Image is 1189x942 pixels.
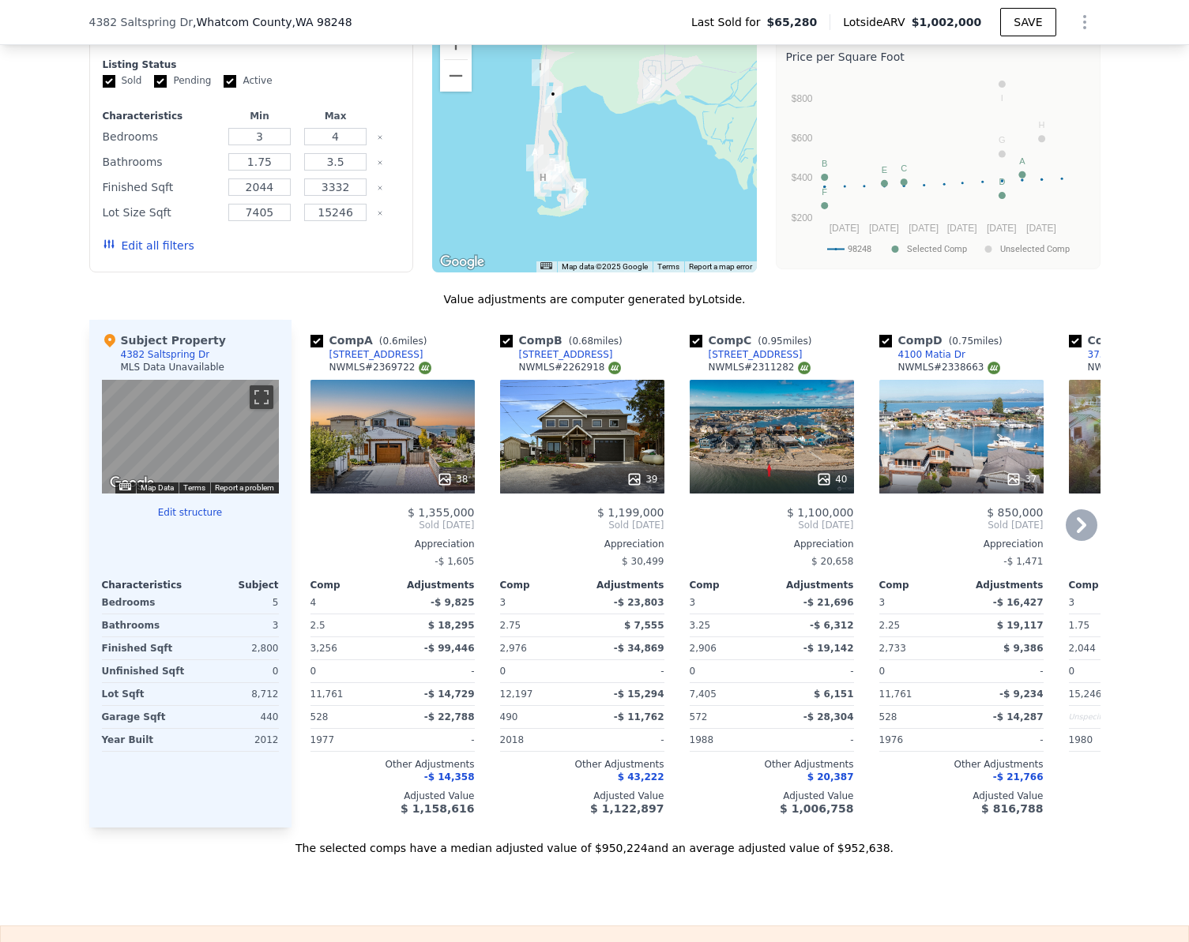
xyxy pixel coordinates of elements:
span: 0.68 [572,336,593,347]
span: $ 1,355,000 [408,506,475,519]
text: Selected Comp [907,244,967,254]
div: Unspecified [1069,706,1148,728]
div: 1988 [690,729,769,751]
div: 3.25 [690,614,769,636]
div: Year Built [102,729,187,751]
span: 0.75 [952,336,973,347]
div: - [775,660,854,682]
span: 572 [690,711,708,722]
span: , Whatcom County [193,14,352,30]
div: 3982 Saltspring Dr [569,178,586,205]
button: SAVE [1000,8,1055,36]
span: -$ 14,358 [424,771,475,782]
text: D [999,177,1005,186]
span: -$ 14,287 [993,711,1044,722]
div: The selected comps have a median adjusted value of $950,224 and an average adjusted value of $952... [89,828,1101,856]
span: $ 1,199,000 [597,506,664,519]
img: NWMLS Logo [419,362,431,374]
div: Other Adjustments [310,758,475,771]
div: 2.5 [310,614,389,636]
a: [STREET_ADDRESS] [500,348,613,361]
span: 3 [690,597,696,608]
span: Last Sold for [691,14,767,30]
span: Map data ©2025 Google [562,262,648,271]
span: -$ 22,788 [424,711,475,722]
div: 4119 Patos Dr [544,155,561,182]
span: 3,256 [310,643,337,654]
button: Clear [377,160,383,166]
div: Adjusted Value [500,790,664,802]
span: $ 1,006,758 [780,802,853,815]
a: 4100 Matia Dr [879,348,965,361]
span: $ 43,222 [618,771,664,782]
span: 0 [500,666,506,677]
div: 8,712 [194,683,279,705]
button: Map Data [141,482,174,494]
div: Characteristics [103,110,219,122]
div: 40 [816,471,847,487]
text: G [999,135,1006,144]
div: Comp [310,579,393,591]
div: Adjusted Value [690,790,854,802]
div: Characteristics [102,579,190,591]
div: 1980 [1069,729,1148,751]
label: Pending [154,74,211,88]
span: -$ 23,803 [614,597,664,608]
a: Open this area in Google Maps (opens a new window) [436,252,488,272]
span: Sold [DATE] [500,519,664,531]
text: I [1000,93,1003,103]
span: Sold [DATE] [690,519,854,531]
span: -$ 9,825 [431,597,474,608]
span: -$ 16,427 [993,597,1044,608]
span: $ 1,158,616 [401,802,474,815]
div: 3 [194,614,279,636]
span: ( miles) [373,336,433,347]
div: NWMLS # 2311282 [709,361,811,374]
div: A chart. [786,68,1090,265]
text: $200 [791,212,812,223]
span: $ 9,386 [1003,643,1043,654]
div: - [396,729,475,751]
a: [STREET_ADDRESS] [690,348,803,361]
div: 4489 Sucia Dr [532,59,549,86]
img: Google [436,252,488,272]
button: Zoom out [440,60,472,92]
div: Bathrooms [103,151,219,173]
span: ( miles) [751,336,818,347]
span: -$ 1,605 [435,556,474,567]
img: Google [106,473,158,494]
span: -$ 99,446 [424,643,475,654]
div: 3962 Saltspring Dr [566,182,583,208]
text: F [822,187,827,197]
div: Max [301,110,371,122]
text: B [822,159,827,168]
div: - [965,729,1044,751]
span: -$ 34,869 [614,643,664,654]
div: Comp D [879,332,1009,348]
div: NWMLS # 2338663 [898,361,1000,374]
span: 3 [500,597,506,608]
span: -$ 21,766 [993,771,1044,782]
span: -$ 21,696 [803,597,854,608]
span: -$ 14,729 [424,689,475,700]
button: Edit structure [102,506,279,519]
span: 3 [1069,597,1075,608]
span: Sold [DATE] [310,519,475,531]
div: - [396,660,475,682]
div: 4108 Matia Dr [547,160,565,187]
div: - [585,660,664,682]
span: 0 [690,666,696,677]
span: ( miles) [563,336,629,347]
a: Report a problem [215,483,274,492]
input: Pending [154,75,167,88]
div: 4072 Sucia Dr [534,170,551,197]
span: 0 [310,666,317,677]
div: 1.75 [1069,614,1148,636]
span: $ 6,151 [814,689,853,700]
input: Active [224,75,236,88]
div: Min [224,110,294,122]
span: Sold [DATE] [879,519,1044,531]
div: Comp B [500,332,629,348]
text: H [1038,120,1044,129]
div: 4382 Saltspring Dr [544,86,562,113]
